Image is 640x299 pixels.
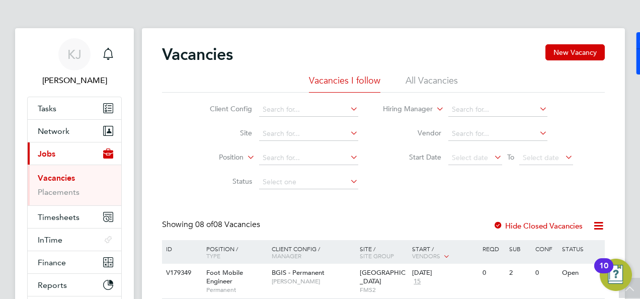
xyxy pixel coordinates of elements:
[507,264,533,282] div: 2
[206,268,243,285] span: Foot Mobile Engineer
[383,128,441,137] label: Vendor
[162,44,233,64] h2: Vacancies
[38,235,62,245] span: InTime
[164,264,199,282] div: V179349
[410,240,480,265] div: Start /
[28,274,121,296] button: Reports
[272,252,301,260] span: Manager
[206,286,267,294] span: Permanent
[448,103,547,117] input: Search for...
[493,221,583,231] label: Hide Closed Vacancies
[38,258,66,267] span: Finance
[199,240,269,264] div: Position /
[360,268,406,285] span: [GEOGRAPHIC_DATA]
[600,259,632,291] button: Open Resource Center, 10 new notifications
[504,151,517,164] span: To
[360,252,394,260] span: Site Group
[67,48,82,61] span: KJ
[412,252,440,260] span: Vendors
[448,127,547,141] input: Search for...
[259,175,358,189] input: Select one
[206,252,220,260] span: Type
[357,240,410,264] div: Site /
[309,74,380,93] li: Vacancies I follow
[28,206,121,228] button: Timesheets
[38,280,67,290] span: Reports
[194,128,252,137] label: Site
[375,104,433,114] label: Hiring Manager
[27,74,122,87] span: Kyle Johnson
[452,153,488,162] span: Select date
[195,219,213,230] span: 08 of
[38,104,56,113] span: Tasks
[480,264,506,282] div: 0
[559,240,603,257] div: Status
[186,153,244,163] label: Position
[162,219,262,230] div: Showing
[27,38,122,87] a: KJ[PERSON_NAME]
[195,219,260,230] span: 08 Vacancies
[599,266,608,279] div: 10
[480,240,506,257] div: Reqd
[269,240,357,264] div: Client Config /
[259,103,358,117] input: Search for...
[194,177,252,186] label: Status
[28,251,121,273] button: Finance
[38,173,75,183] a: Vacancies
[406,74,458,93] li: All Vacancies
[545,44,605,60] button: New Vacancy
[38,149,55,159] span: Jobs
[559,264,603,282] div: Open
[412,277,422,286] span: 15
[164,240,199,257] div: ID
[28,142,121,165] button: Jobs
[533,264,559,282] div: 0
[38,187,79,197] a: Placements
[533,240,559,257] div: Conf
[272,268,325,277] span: BGIS - Permanent
[412,269,477,277] div: [DATE]
[38,212,79,222] span: Timesheets
[259,151,358,165] input: Search for...
[28,120,121,142] button: Network
[28,229,121,251] button: InTime
[28,165,121,205] div: Jobs
[383,153,441,162] label: Start Date
[272,277,355,285] span: [PERSON_NAME]
[38,126,69,136] span: Network
[507,240,533,257] div: Sub
[360,286,408,294] span: FMS2
[194,104,252,113] label: Client Config
[28,97,121,119] a: Tasks
[523,153,559,162] span: Select date
[259,127,358,141] input: Search for...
